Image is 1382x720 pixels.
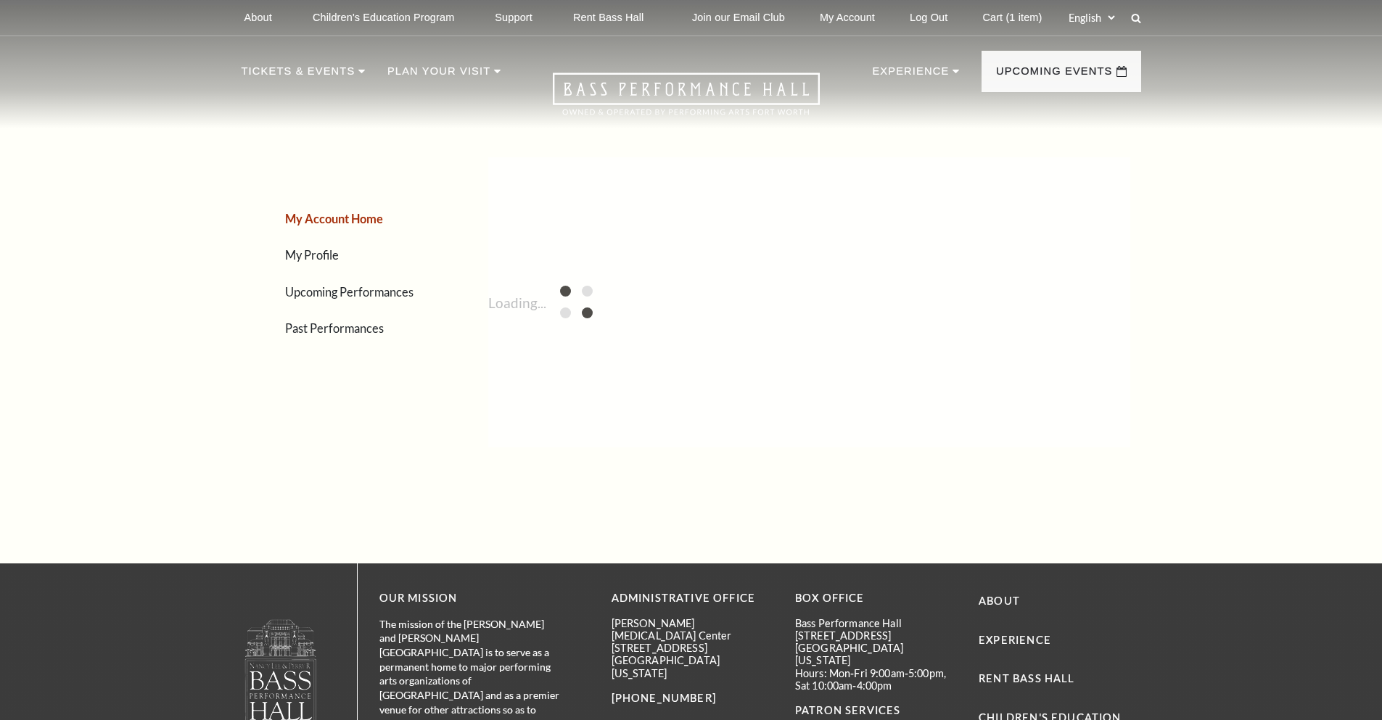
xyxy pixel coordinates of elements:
p: [GEOGRAPHIC_DATA][US_STATE] [795,642,957,667]
a: Upcoming Performances [285,285,414,299]
p: [PERSON_NAME][MEDICAL_DATA] Center [612,617,773,642]
p: Hours: Mon-Fri 9:00am-5:00pm, Sat 10:00am-4:00pm [795,667,957,692]
p: Upcoming Events [996,62,1113,88]
a: My Account Home [285,212,383,225]
a: Past Performances [285,321,384,335]
p: Bass Performance Hall [795,617,957,629]
a: Rent Bass Hall [979,672,1074,684]
select: Select: [1066,11,1117,25]
p: Experience [872,62,949,88]
p: Tickets & Events [242,62,355,88]
a: About [979,595,1020,607]
p: [GEOGRAPHIC_DATA][US_STATE] [612,654,773,679]
p: OUR MISSION [379,589,561,608]
p: Administrative Office [612,589,773,608]
a: My Profile [285,248,339,262]
p: BOX OFFICE [795,589,957,608]
p: Support [495,12,532,24]
p: [STREET_ADDRESS] [795,629,957,642]
p: Plan Your Visit [387,62,490,88]
p: [STREET_ADDRESS] [612,642,773,654]
a: Experience [979,634,1051,646]
p: About [244,12,272,24]
p: Children's Education Program [313,12,454,24]
p: Rent Bass Hall [573,12,644,24]
p: [PHONE_NUMBER] [612,690,773,708]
